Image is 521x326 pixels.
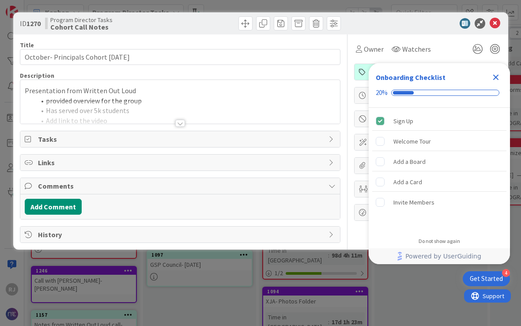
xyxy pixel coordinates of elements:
[393,177,422,187] div: Add a Card
[20,18,41,29] span: ID
[369,63,510,264] div: Checklist Container
[419,238,460,245] div: Do not show again
[25,86,336,96] p: Presentation from Written Out Loud
[393,156,426,167] div: Add a Board
[364,44,384,54] span: Owner
[470,274,503,283] div: Get Started
[50,23,113,30] b: Cohort Call Notes
[502,269,510,277] div: 4
[369,108,510,232] div: Checklist items
[405,251,481,262] span: Powered by UserGuiding
[38,157,324,168] span: Links
[393,136,431,147] div: Welcome Tour
[463,271,510,286] div: Open Get Started checklist, remaining modules: 4
[20,72,54,80] span: Description
[372,172,506,192] div: Add a Card is incomplete.
[372,111,506,131] div: Sign Up is complete.
[372,132,506,151] div: Welcome Tour is incomplete.
[19,1,40,12] span: Support
[373,248,506,264] a: Powered by UserGuiding
[50,16,113,23] span: Program Director Tasks
[489,70,503,84] div: Close Checklist
[26,19,41,28] b: 1270
[372,152,506,171] div: Add a Board is incomplete.
[376,89,388,97] div: 20%
[369,248,510,264] div: Footer
[393,197,434,208] div: Invite Members
[35,96,336,106] li: provided overview for the group
[38,134,324,144] span: Tasks
[402,44,431,54] span: Watchers
[20,49,340,65] input: type card name here...
[20,41,34,49] label: Title
[38,229,324,240] span: History
[393,116,413,126] div: Sign Up
[372,193,506,212] div: Invite Members is incomplete.
[376,89,503,97] div: Checklist progress: 20%
[38,181,324,191] span: Comments
[25,199,82,215] button: Add Comment
[376,72,445,83] div: Onboarding Checklist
